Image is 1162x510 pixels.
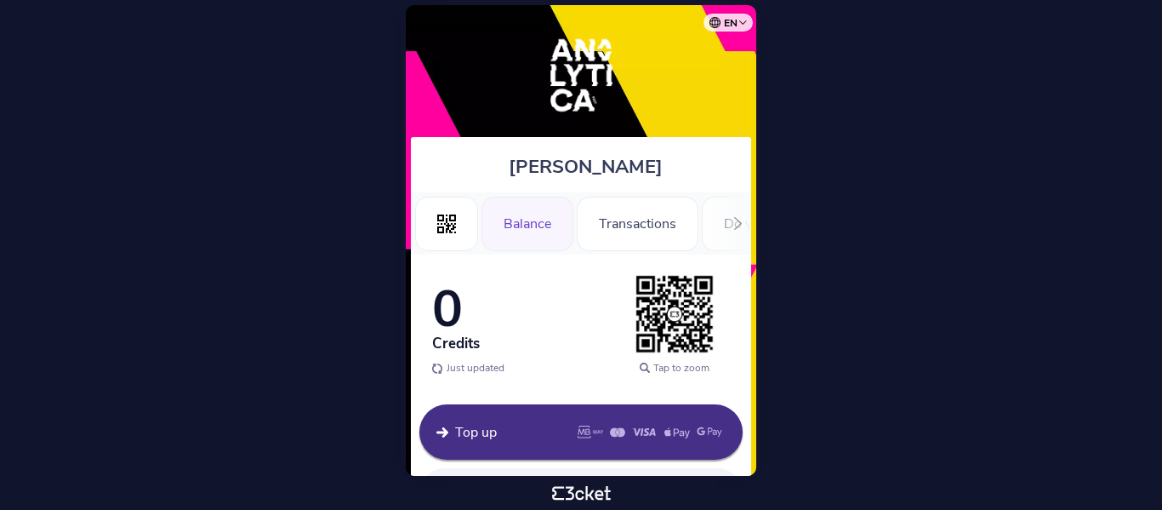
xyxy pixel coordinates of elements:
span: Tap to zoom [653,361,709,375]
span: 0 [432,274,463,344]
img: transparent_placeholder.3f4e7402.png [632,272,717,357]
a: Transactions [577,213,698,232]
div: Balance [481,197,573,251]
img: Analytica Fest 2025 - Sep 6th [528,22,635,129]
span: Just updated [447,361,504,375]
span: [PERSON_NAME] [509,154,663,180]
div: Transactions [577,197,698,251]
span: Top up [455,423,497,442]
a: Balance [481,213,573,232]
